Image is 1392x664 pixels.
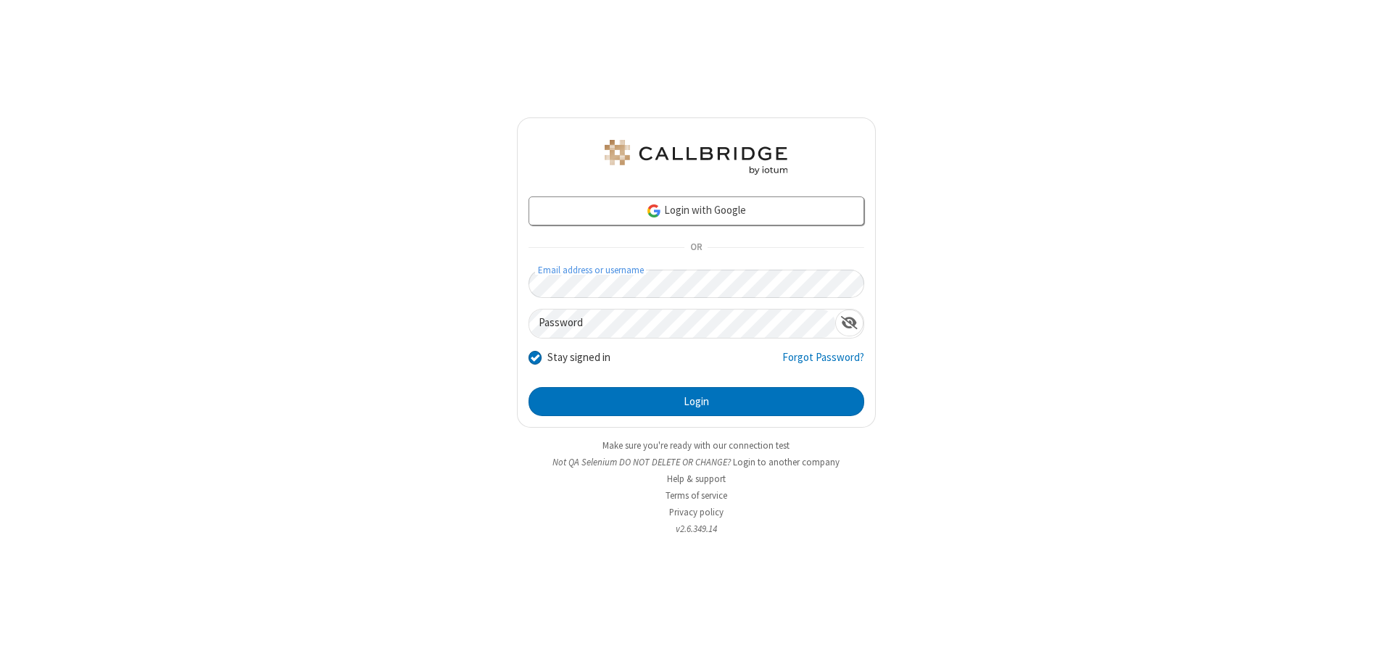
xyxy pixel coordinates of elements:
img: google-icon.png [646,203,662,219]
img: QA Selenium DO NOT DELETE OR CHANGE [602,140,790,175]
a: Help & support [667,473,726,485]
a: Make sure you're ready with our connection test [602,439,790,452]
iframe: Chat [1356,626,1381,654]
span: OR [684,238,708,258]
a: Login with Google [529,196,864,225]
li: Not QA Selenium DO NOT DELETE OR CHANGE? [517,455,876,469]
input: Password [529,310,835,338]
label: Stay signed in [547,349,610,366]
input: Email address or username [529,270,864,298]
div: Show password [835,310,863,336]
button: Login to another company [733,455,840,469]
button: Login [529,387,864,416]
li: v2.6.349.14 [517,522,876,536]
a: Forgot Password? [782,349,864,377]
a: Terms of service [666,489,727,502]
a: Privacy policy [669,506,724,518]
